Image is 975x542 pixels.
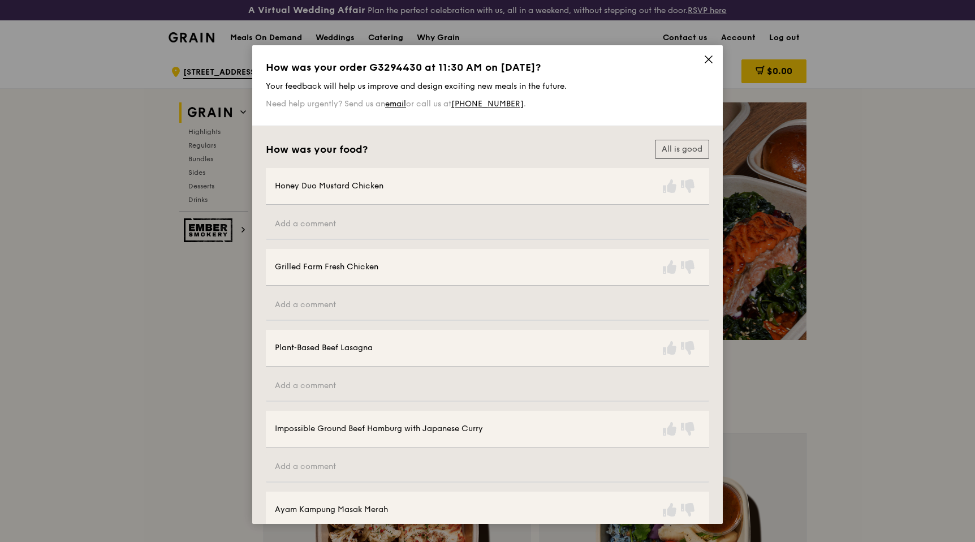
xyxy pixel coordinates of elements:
[266,61,709,74] h1: How was your order G3294430 at 11:30 AM on [DATE]?
[266,81,709,91] p: Your feedback will help us improve and design exciting new meals in the future.
[266,371,709,402] input: Add a comment
[266,209,709,240] input: Add a comment
[385,99,406,109] a: email
[266,452,709,483] input: Add a comment
[266,290,709,321] input: Add a comment
[451,99,524,109] a: [PHONE_NUMBER]
[275,180,383,192] div: Honey Duo Mustard Chicken
[275,423,483,435] div: Impossible Ground Beef Hamburg with Japanese Curry
[275,342,373,354] div: Plant‑Based Beef Lasagna
[275,261,378,273] div: Grilled Farm Fresh Chicken
[266,143,368,156] h2: How was your food?
[266,99,709,109] p: Need help urgently? Send us an or call us at .
[655,140,709,159] button: All is good
[275,504,388,515] div: Ayam Kampung Masak Merah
